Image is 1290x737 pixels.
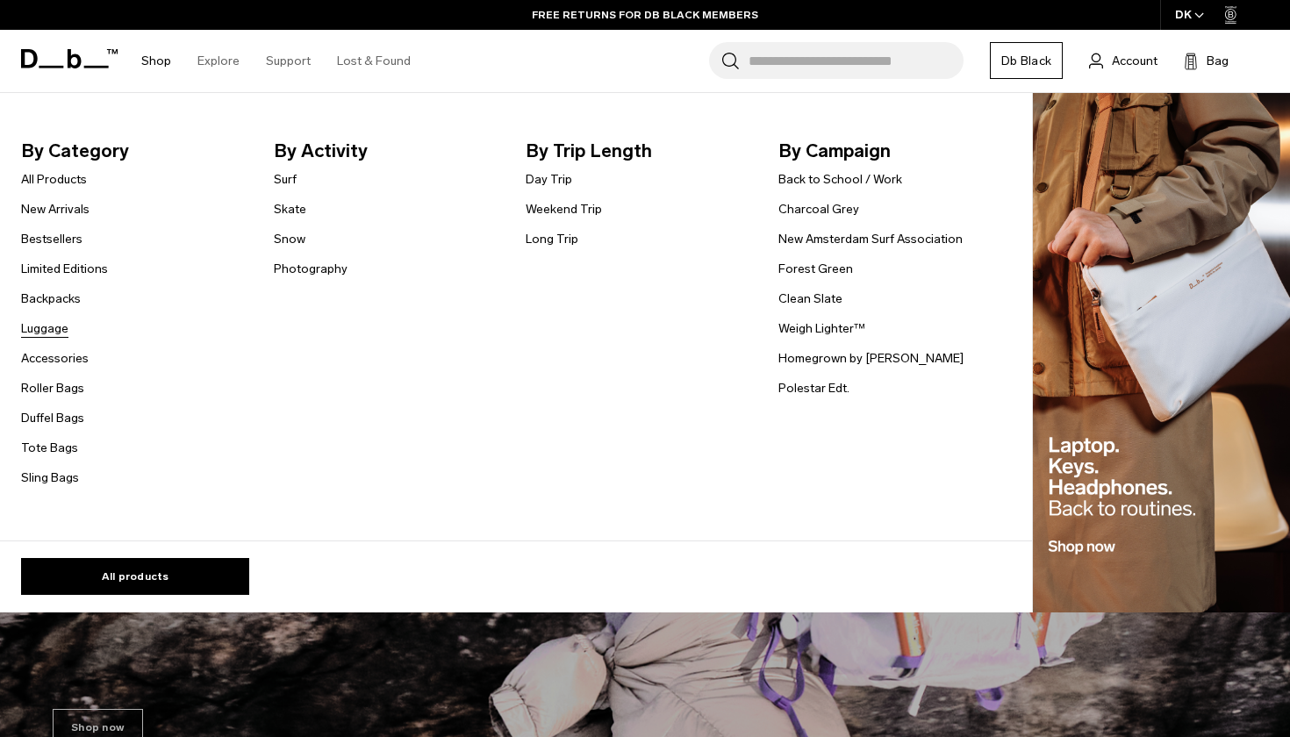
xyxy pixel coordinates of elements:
[1033,93,1290,613] img: Db
[21,230,82,248] a: Bestsellers
[141,30,171,92] a: Shop
[21,469,79,487] a: Sling Bags
[526,200,602,218] a: Weekend Trip
[274,170,297,189] a: Surf
[21,137,246,165] span: By Category
[274,200,306,218] a: Skate
[21,409,84,427] a: Duffel Bags
[274,137,498,165] span: By Activity
[526,230,578,248] a: Long Trip
[21,200,90,218] a: New Arrivals
[128,30,424,92] nav: Main Navigation
[526,170,572,189] a: Day Trip
[532,7,758,23] a: FREE RETURNS FOR DB BLACK MEMBERS
[778,319,865,338] a: Weigh Lighter™
[197,30,240,92] a: Explore
[778,137,1003,165] span: By Campaign
[1089,50,1157,71] a: Account
[778,349,964,368] a: Homegrown by [PERSON_NAME]
[21,439,78,457] a: Tote Bags
[990,42,1063,79] a: Db Black
[778,290,842,308] a: Clean Slate
[778,230,963,248] a: New Amsterdam Surf Association
[778,170,902,189] a: Back to School / Work
[778,379,849,397] a: Polestar Edt.
[274,230,305,248] a: Snow
[778,200,859,218] a: Charcoal Grey
[1184,50,1229,71] button: Bag
[266,30,311,92] a: Support
[21,170,87,189] a: All Products
[21,260,108,278] a: Limited Editions
[526,137,750,165] span: By Trip Length
[21,349,89,368] a: Accessories
[274,260,348,278] a: Photography
[21,379,84,397] a: Roller Bags
[1112,52,1157,70] span: Account
[21,290,81,308] a: Backpacks
[21,558,249,595] a: All products
[1207,52,1229,70] span: Bag
[778,260,853,278] a: Forest Green
[21,319,68,338] a: Luggage
[337,30,411,92] a: Lost & Found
